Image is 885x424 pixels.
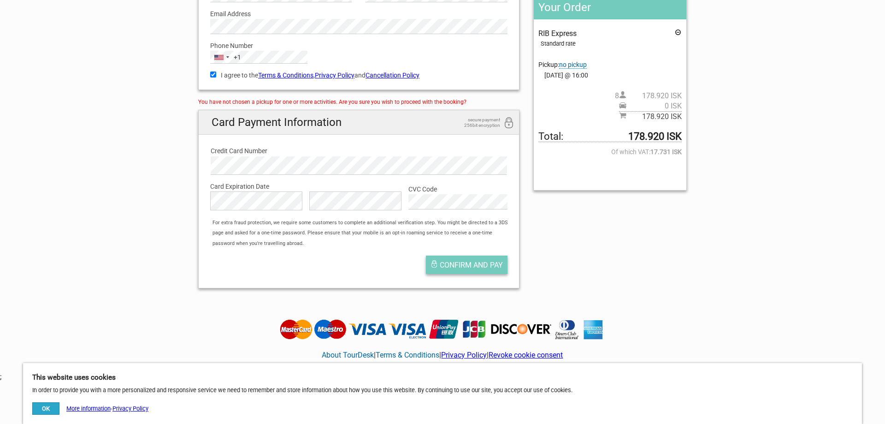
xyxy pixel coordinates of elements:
label: Credit Card Number [211,146,507,156]
span: Pickup price [619,101,682,111]
div: In order to provide you with a more personalized and responsive service we need to remember and s... [23,363,862,424]
label: Email Address [210,9,507,19]
span: 178.920 ISK [626,112,682,122]
a: Revoke cookie consent [489,351,563,359]
div: | | | [277,340,608,372]
span: 0 ISK [626,101,682,111]
a: More information [66,405,111,412]
img: Tourdesk accepts [277,319,608,340]
a: Privacy Policy [112,405,148,412]
label: Card Expiration Date [210,181,507,191]
div: +1 [234,52,241,62]
span: secure payment 256bit encryption [454,117,500,128]
span: Change pickup place [559,61,587,69]
i: 256bit encryption [503,117,514,130]
a: Terms & Conditions [258,72,313,79]
label: I agree to the , and [210,70,507,80]
span: 8 person(s) [615,91,682,101]
div: You have not chosen a pickup for one or more activities. Are you sure you wish to proceed with th... [198,97,519,107]
a: Terms & Conditions [376,351,439,359]
label: Phone Number [210,41,507,51]
button: Selected country [211,51,241,63]
h5: This website uses cookies [32,372,853,382]
div: For extra fraud protection, we require some customers to complete an additional verification step... [208,218,519,249]
a: Cancellation Policy [366,72,419,79]
span: Of which VAT: [538,147,682,157]
a: About TourDesk [322,351,374,359]
div: Standard rate [541,39,682,49]
strong: 178.920 ISK [628,131,682,142]
div: - [32,402,148,415]
label: CVC Code [408,184,507,194]
h2: Card Payment Information [199,110,519,135]
p: We're away right now. Please check back later! [13,16,104,24]
span: [DATE] @ 16:00 [538,70,682,80]
span: RIB Express [538,29,577,38]
button: Confirm and pay [426,256,507,274]
a: Privacy Policy [441,351,487,359]
span: Subtotal [619,111,682,122]
strong: 17.731 ISK [650,147,682,157]
span: Pickup: [538,61,587,69]
span: 178.920 ISK [626,91,682,101]
span: Confirm and pay [440,261,503,269]
button: OK [32,402,59,415]
button: Open LiveChat chat widget [106,14,117,25]
a: Privacy Policy [315,72,354,79]
span: Total to be paid [538,131,682,142]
